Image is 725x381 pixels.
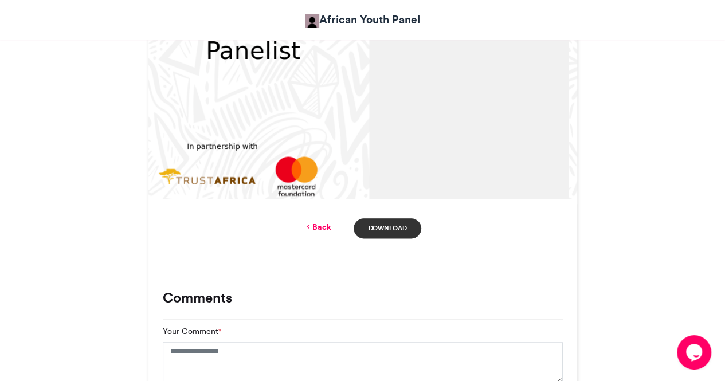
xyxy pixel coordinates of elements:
a: Download [354,218,421,238]
a: Back [304,221,331,233]
iframe: chat widget [677,335,714,370]
label: Your Comment [163,325,221,337]
a: African Youth Panel [305,11,420,28]
h3: Comments [163,291,563,305]
img: African Youth Panel [305,14,319,28]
